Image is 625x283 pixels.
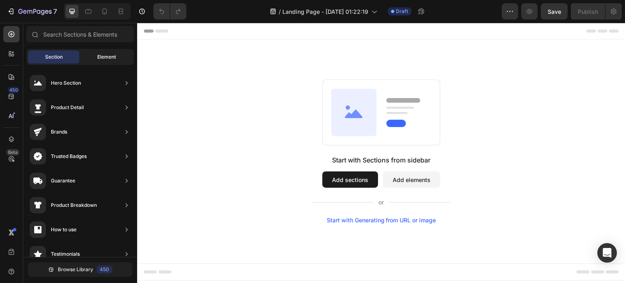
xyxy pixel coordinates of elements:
button: 7 [3,3,61,20]
button: Publish [571,3,605,20]
button: Browse Library450 [28,262,132,277]
div: Trusted Badges [51,152,87,160]
div: Start with Generating from URL or image [190,194,299,201]
button: Add elements [246,149,303,165]
iframe: Design area [137,23,625,283]
div: Beta [6,149,20,156]
span: Element [97,53,116,61]
div: Product Detail [51,103,84,112]
div: Guarantee [51,177,75,185]
span: Landing Page - [DATE] 01:22:19 [282,7,368,16]
span: / [279,7,281,16]
span: Draft [396,8,408,15]
button: Save [541,3,568,20]
div: Publish [578,7,598,16]
div: Product Breakdown [51,201,97,209]
div: Brands [51,128,67,136]
div: How to use [51,226,76,234]
div: Open Intercom Messenger [597,243,617,263]
p: 7 [53,7,57,16]
div: 450 [8,87,20,93]
div: Hero Section [51,79,81,87]
input: Search Sections & Elements [26,26,134,42]
div: Undo/Redo [153,3,186,20]
button: Add sections [185,149,241,165]
div: Start with Sections from sidebar [195,132,293,142]
span: Browse Library [58,266,93,273]
div: Testimonials [51,250,80,258]
div: 450 [96,265,112,274]
span: Save [548,8,561,15]
span: Section [45,53,63,61]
